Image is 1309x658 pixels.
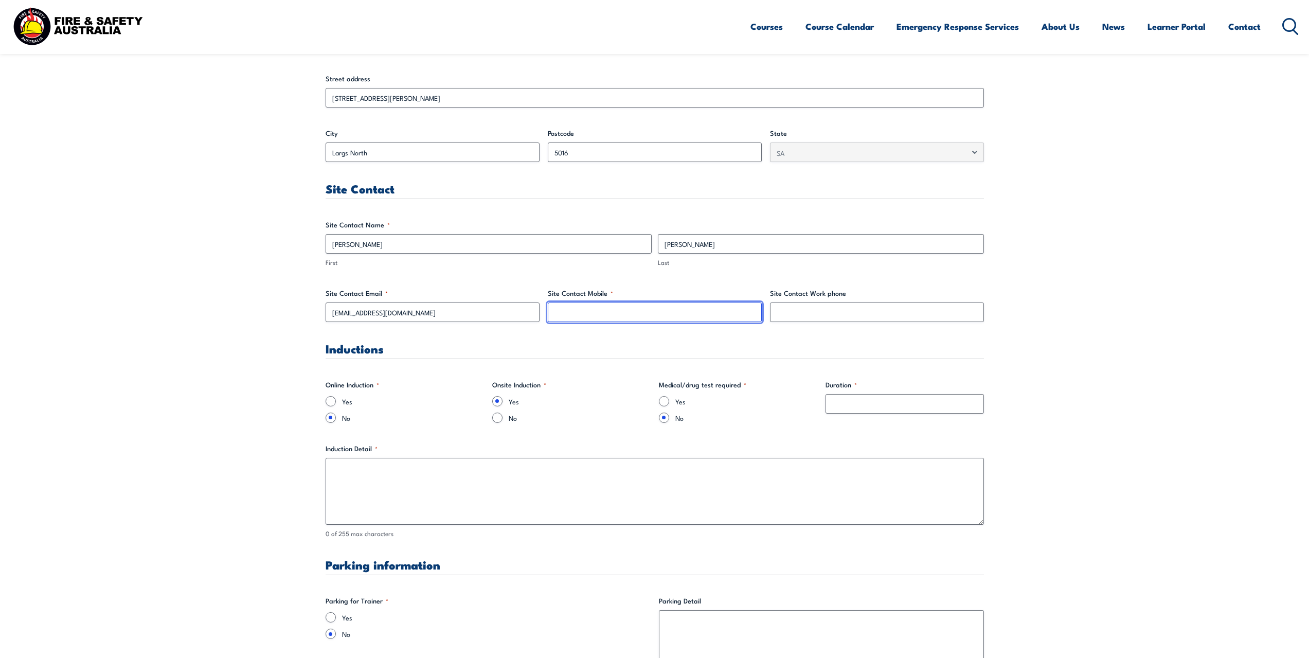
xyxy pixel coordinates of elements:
[826,380,984,390] label: Duration
[492,380,546,390] legend: Onsite Induction
[326,443,984,454] label: Induction Detail
[548,288,762,298] label: Site Contact Mobile
[675,396,817,406] label: Yes
[326,343,984,354] h3: Inductions
[675,413,817,423] label: No
[805,13,874,40] a: Course Calendar
[659,596,984,606] label: Parking Detail
[1042,13,1080,40] a: About Us
[1102,13,1125,40] a: News
[509,396,651,406] label: Yes
[326,183,984,194] h3: Site Contact
[548,128,762,138] label: Postcode
[342,612,651,623] label: Yes
[326,559,984,571] h3: Parking information
[770,288,984,298] label: Site Contact Work phone
[659,380,746,390] legend: Medical/drug test required
[326,288,540,298] label: Site Contact Email
[326,380,379,390] legend: Online Induction
[342,629,651,639] label: No
[326,74,984,84] label: Street address
[770,128,984,138] label: State
[509,413,651,423] label: No
[326,596,388,606] legend: Parking for Trainer
[658,258,984,268] label: Last
[750,13,783,40] a: Courses
[326,220,390,230] legend: Site Contact Name
[326,529,984,539] div: 0 of 255 max characters
[1228,13,1261,40] a: Contact
[326,128,540,138] label: City
[326,258,652,268] label: First
[342,413,484,423] label: No
[896,13,1019,40] a: Emergency Response Services
[342,396,484,406] label: Yes
[1147,13,1206,40] a: Learner Portal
